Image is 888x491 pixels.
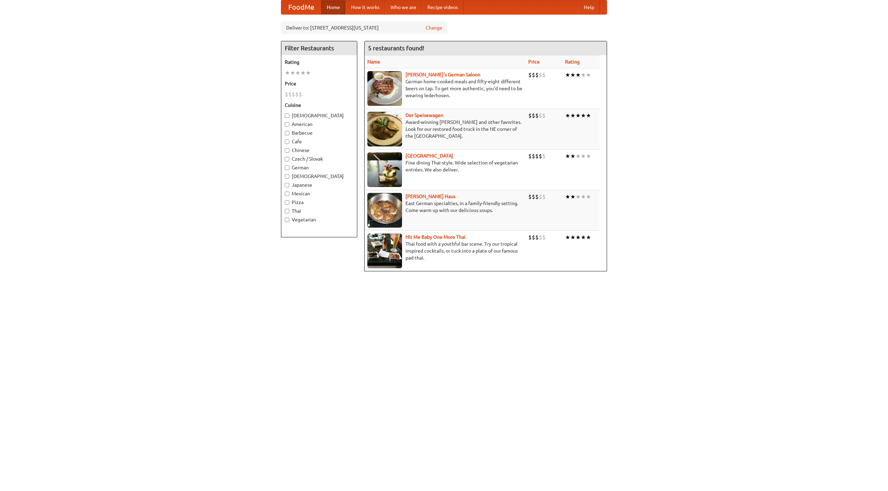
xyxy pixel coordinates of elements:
li: ★ [581,152,586,160]
li: ★ [581,234,586,241]
p: East German specialties, in a family-friendly setting. Come warm up with our delicious soups. [367,200,523,214]
a: Who we are [385,0,422,14]
p: Fine dining Thai-style. Wide selection of vegetarian entrées. We also deliver. [367,159,523,173]
a: Recipe videos [422,0,463,14]
li: ★ [570,71,575,79]
a: [GEOGRAPHIC_DATA] [405,153,453,159]
label: Mexican [285,190,353,197]
img: kohlhaus.jpg [367,193,402,228]
p: German home-cooked meals and fifty-eight different beers on tap. To get more authentic, you'd nee... [367,78,523,99]
li: $ [535,71,539,79]
li: ★ [565,234,570,241]
label: Barbecue [285,129,353,136]
label: German [285,164,353,171]
input: [DEMOGRAPHIC_DATA] [285,174,289,179]
li: $ [535,234,539,241]
li: $ [535,193,539,201]
img: speisewagen.jpg [367,112,402,146]
li: $ [528,193,532,201]
label: Cafe [285,138,353,145]
h4: Filter Restaurants [281,41,357,55]
a: How it works [345,0,385,14]
li: ★ [586,71,591,79]
li: ★ [586,112,591,119]
p: Thai food with a youthful bar scene. Try our tropical inspired cocktails, or tuck into a plate of... [367,240,523,261]
li: ★ [570,152,575,160]
li: ★ [285,69,290,77]
li: ★ [565,71,570,79]
li: $ [285,91,288,98]
li: $ [295,91,299,98]
li: ★ [575,71,581,79]
p: Award-winning [PERSON_NAME] and other favorites. Look for our restored food truck in the NE corne... [367,119,523,139]
li: $ [528,152,532,160]
input: Cafe [285,139,289,144]
input: Vegetarian [285,218,289,222]
li: ★ [565,193,570,201]
li: ★ [581,112,586,119]
li: ★ [306,69,311,77]
li: $ [299,91,302,98]
label: [DEMOGRAPHIC_DATA] [285,112,353,119]
li: ★ [300,69,306,77]
input: Barbecue [285,131,289,135]
a: [PERSON_NAME] Haus [405,194,455,199]
li: $ [532,152,535,160]
a: FoodMe [281,0,321,14]
h5: Price [285,80,353,87]
li: ★ [575,193,581,201]
li: $ [542,71,546,79]
input: Pizza [285,200,289,205]
li: ★ [570,112,575,119]
a: Home [321,0,345,14]
input: Mexican [285,192,289,196]
a: Hit Me Baby One More Thai [405,234,466,240]
li: ★ [575,112,581,119]
a: Price [528,59,540,65]
a: Rating [565,59,580,65]
a: Der Speisewagen [405,112,443,118]
input: Japanese [285,183,289,187]
li: $ [539,112,542,119]
a: Change [426,24,442,31]
li: $ [539,234,542,241]
input: American [285,122,289,127]
a: Name [367,59,380,65]
li: $ [539,152,542,160]
li: $ [532,112,535,119]
h5: Cuisine [285,102,353,109]
li: $ [539,71,542,79]
input: Chinese [285,148,289,153]
label: Czech / Slovak [285,155,353,162]
div: Deliver to: [STREET_ADDRESS][US_STATE] [281,22,447,34]
li: ★ [570,234,575,241]
a: Help [578,0,600,14]
li: $ [539,193,542,201]
label: Chinese [285,147,353,154]
input: Thai [285,209,289,213]
li: $ [542,152,546,160]
li: $ [532,234,535,241]
label: American [285,121,353,128]
li: ★ [586,234,591,241]
li: $ [288,91,292,98]
label: Vegetarian [285,216,353,223]
li: ★ [565,112,570,119]
li: $ [528,234,532,241]
li: $ [535,112,539,119]
label: Thai [285,208,353,214]
li: ★ [586,193,591,201]
ng-pluralize: 5 restaurants found! [368,45,424,51]
li: $ [528,112,532,119]
b: [PERSON_NAME]'s German Saloon [405,72,480,77]
input: German [285,166,289,170]
li: ★ [570,193,575,201]
label: [DEMOGRAPHIC_DATA] [285,173,353,180]
li: $ [292,91,295,98]
img: satay.jpg [367,152,402,187]
h5: Rating [285,59,353,66]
